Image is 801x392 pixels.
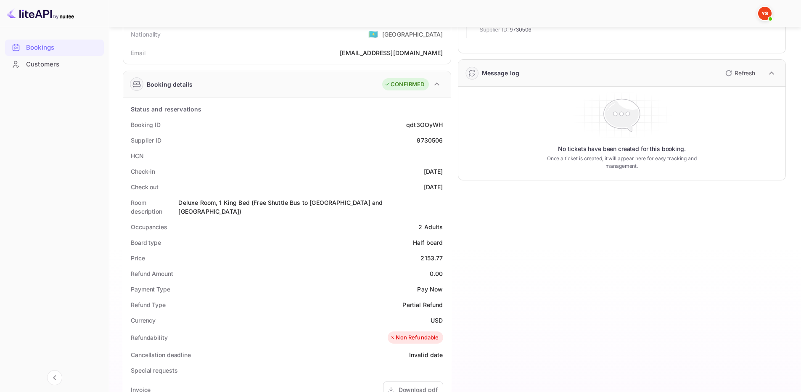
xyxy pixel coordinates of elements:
[131,269,173,278] div: Refund Amount
[406,120,443,129] div: qdt3OOyWH
[131,151,144,160] div: HCN
[131,30,161,39] div: Nationality
[368,26,378,42] span: United States
[131,120,161,129] div: Booking ID
[131,167,155,176] div: Check-in
[178,198,443,216] div: Deluxe Room, 1 King Bed (Free Shuttle Bus to [GEOGRAPHIC_DATA] and [GEOGRAPHIC_DATA])
[430,269,443,278] div: 0.00
[510,26,531,34] span: 9730506
[402,300,443,309] div: Partial Refund
[5,56,104,73] div: Customers
[7,7,74,20] img: LiteAPI logo
[480,26,509,34] span: Supplier ID:
[131,254,145,262] div: Price
[131,316,156,325] div: Currency
[340,48,443,57] div: [EMAIL_ADDRESS][DOMAIN_NAME]
[417,285,443,294] div: Pay Now
[147,80,193,89] div: Booking details
[758,7,772,20] img: Yandex Support
[131,366,177,375] div: Special requests
[131,238,161,247] div: Board type
[534,155,710,170] p: Once a ticket is created, it will appear here for easy tracking and management.
[131,136,161,145] div: Supplier ID
[131,183,159,191] div: Check out
[417,136,443,145] div: 9730506
[424,167,443,176] div: [DATE]
[26,60,100,69] div: Customers
[384,80,424,89] div: CONFIRMED
[5,56,104,72] a: Customers
[131,105,201,114] div: Status and reservations
[131,333,168,342] div: Refundability
[431,316,443,325] div: USD
[5,40,104,56] div: Bookings
[131,300,166,309] div: Refund Type
[420,254,443,262] div: 2153.77
[131,285,170,294] div: Payment Type
[418,222,443,231] div: 2 Adults
[131,350,191,359] div: Cancellation deadline
[424,183,443,191] div: [DATE]
[413,238,443,247] div: Half board
[47,370,62,385] button: Collapse navigation
[5,40,104,55] a: Bookings
[409,350,443,359] div: Invalid date
[735,69,755,77] p: Refresh
[390,334,439,342] div: Non Refundable
[26,43,100,53] div: Bookings
[382,30,443,39] div: [GEOGRAPHIC_DATA]
[720,66,759,80] button: Refresh
[131,48,145,57] div: Email
[131,222,167,231] div: Occupancies
[482,69,520,77] div: Message log
[558,145,686,153] p: No tickets have been created for this booking.
[131,198,178,216] div: Room description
